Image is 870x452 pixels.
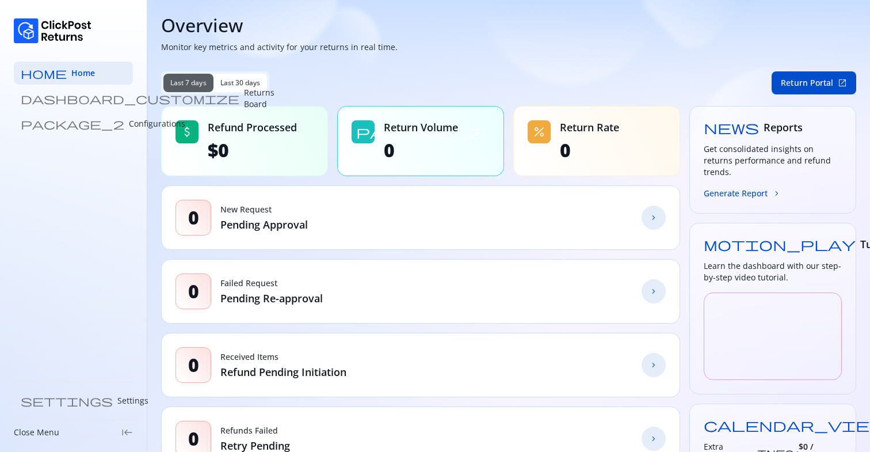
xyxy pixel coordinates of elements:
span: Home [71,67,95,79]
span: settings [21,395,113,407]
span: dashboard_customize [21,93,239,104]
a: settings Settings [14,389,133,412]
a: dashboard_customize Returns Board [14,87,133,110]
p: Returns Board [244,87,274,110]
img: Logo [14,18,91,43]
p: Close Menu [14,427,59,438]
a: home Home [14,62,133,85]
span: home [21,67,67,79]
span: keyboard_tab_rtl [121,427,133,438]
div: Close Menukeyboard_tab_rtl [14,427,133,438]
p: Configurations [129,118,185,130]
span: package_2 [21,118,124,130]
p: Settings [117,395,148,407]
a: package_2 Configurations [14,112,133,135]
